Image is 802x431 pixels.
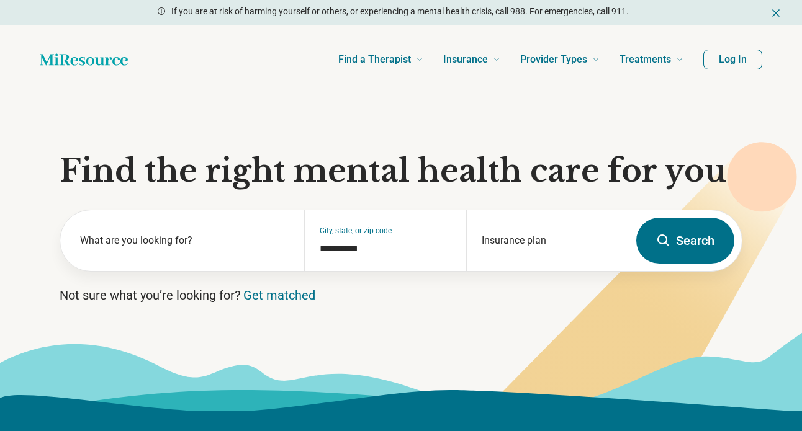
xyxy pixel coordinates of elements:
[770,5,782,20] button: Dismiss
[620,51,671,68] span: Treatments
[60,153,742,190] h1: Find the right mental health care for you
[80,233,289,248] label: What are you looking for?
[520,51,587,68] span: Provider Types
[40,47,128,72] a: Home page
[443,35,500,84] a: Insurance
[520,35,600,84] a: Provider Types
[443,51,488,68] span: Insurance
[620,35,683,84] a: Treatments
[338,35,423,84] a: Find a Therapist
[703,50,762,69] button: Log In
[636,218,734,264] button: Search
[60,287,742,304] p: Not sure what you’re looking for?
[243,288,315,303] a: Get matched
[171,5,629,18] p: If you are at risk of harming yourself or others, or experiencing a mental health crisis, call 98...
[338,51,411,68] span: Find a Therapist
